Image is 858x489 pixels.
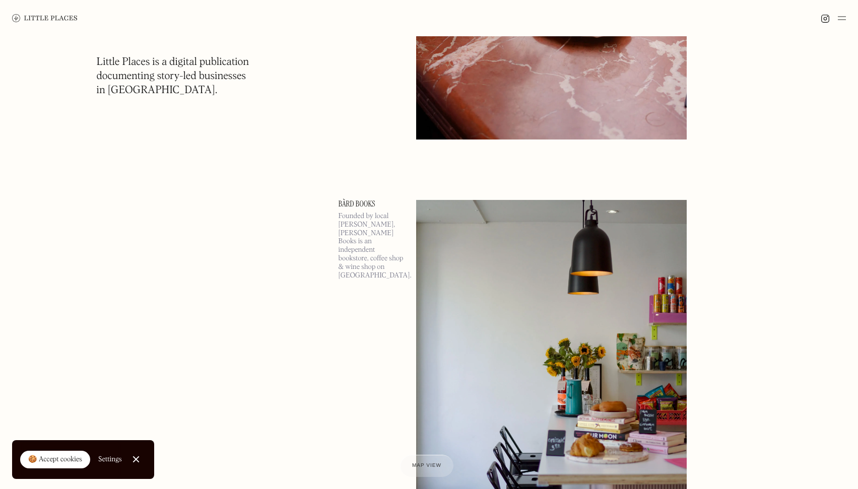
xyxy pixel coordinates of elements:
a: Bàrd Books [339,200,404,208]
a: Map view [400,455,453,477]
p: Founded by local [PERSON_NAME], [PERSON_NAME] Books is an independent bookstore, coffee shop & wi... [339,212,404,280]
div: Close Cookie Popup [136,459,136,460]
h1: Little Places is a digital publication documenting story-led businesses in [GEOGRAPHIC_DATA]. [97,55,249,98]
a: Close Cookie Popup [126,449,146,469]
span: Map view [412,463,441,468]
a: 🍪 Accept cookies [20,451,90,469]
div: Settings [98,456,122,463]
a: Settings [98,448,122,471]
div: 🍪 Accept cookies [28,455,82,465]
